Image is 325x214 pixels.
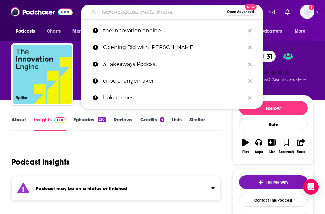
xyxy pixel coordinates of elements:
a: Episodes220 [73,117,106,131]
a: cnbc changemaker [81,73,263,89]
span: Tell Me Why [266,180,288,185]
button: open menu [247,25,291,37]
span: 31 [260,51,276,62]
strong: Podcast may be on a hiatus or finished [36,185,127,191]
span: Open Advanced [227,10,254,14]
div: List [269,150,275,154]
div: 220 [98,117,106,122]
a: Show notifications dropdown [266,6,277,17]
span: Charts [47,27,61,36]
a: InsightsPodchaser Pro [34,117,66,131]
button: open menu [290,25,314,37]
img: Podchaser - Follow, Share and Rate Podcasts [11,6,73,18]
div: Rate [239,118,308,131]
span: Podcasts [16,27,35,36]
a: Lists [172,117,182,131]
span: Good podcast? Give it some love! [239,77,307,82]
a: Reviews [114,117,132,131]
img: The Innovation Engine Podcast [13,45,72,104]
div: 6 [160,117,164,122]
p: Opening Bid with Brian Sozzi [103,39,245,56]
a: bold names [81,89,263,106]
input: Search podcasts, credits, & more... [99,7,224,17]
span: New [245,4,257,10]
a: Show notifications dropdown [282,6,292,17]
button: Play [239,135,252,158]
a: 3 Takeaways Podcast [81,56,263,73]
div: Play [242,150,249,154]
a: Opening Bid with [PERSON_NAME] [81,39,263,56]
img: Podchaser Pro [54,117,66,123]
h1: Podcast Insights [11,157,70,167]
a: the innovation engine [81,22,263,39]
span: For Podcasters [251,27,282,36]
button: Apps [252,135,266,158]
button: Show profile menu [300,5,314,19]
span: Monitoring [72,27,95,36]
button: List [265,135,278,158]
a: Credits6 [140,117,164,131]
a: 31 [254,51,276,62]
section: Click to expand status details [11,176,221,201]
p: 3 Takeaways Podcast [103,56,245,73]
span: More [295,27,306,36]
button: open menu [68,25,104,37]
a: Similar [189,117,205,131]
div: Bookmark [279,150,294,154]
div: Share [297,150,305,154]
span: Logged in as gabriellaippaso [300,5,314,19]
a: Contact This Podcast [239,194,308,207]
svg: Add a profile image [309,5,314,10]
button: Bookmark [278,135,294,158]
a: Charts [43,25,65,37]
div: Search podcasts, credits, & more... [81,5,263,19]
div: Apps [255,150,263,154]
div: Open Intercom Messenger [303,179,319,195]
button: Open AdvancedNew [224,8,257,16]
button: open menu [11,25,43,37]
button: Share [294,135,308,158]
img: tell me why sparkle [258,180,263,185]
p: the innovation engine [103,22,245,39]
button: Follow [239,101,308,115]
p: cnbc changemaker [103,73,245,89]
div: 31Good podcast? Give it some love! [233,46,314,87]
a: About [11,117,26,131]
img: User Profile [300,5,314,19]
button: tell me why sparkleTell Me Why [239,175,308,189]
p: bold names [103,89,245,106]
